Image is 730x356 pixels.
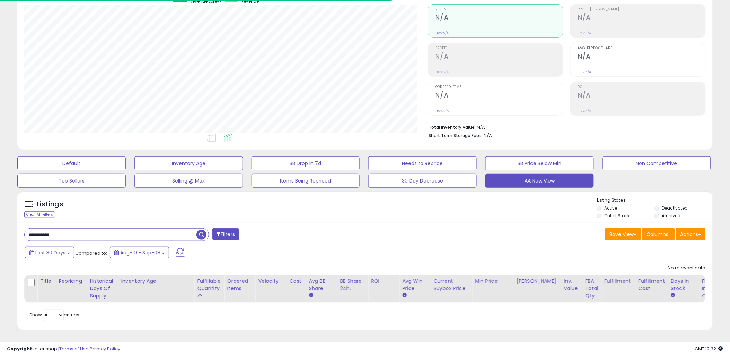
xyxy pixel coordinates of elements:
div: Ordered Items [227,278,252,292]
div: Days In Stock [671,278,696,292]
div: Avg Win Price [402,278,428,292]
div: Inventory Age [121,278,191,285]
label: Out of Stock [604,213,630,219]
small: Prev: N/A [578,70,591,74]
button: Top Sellers [17,174,126,188]
div: Current Buybox Price [433,278,469,292]
span: Columns [647,231,669,238]
label: Archived [662,213,681,219]
button: AA New View [485,174,594,188]
span: Revenue [436,8,563,11]
button: Actions [676,228,706,240]
small: Prev: N/A [436,70,449,74]
small: Prev: N/A [436,109,449,113]
button: BB Price Below Min [485,156,594,170]
b: Short Term Storage Fees: [429,133,483,138]
div: ROI [371,278,396,285]
small: Avg BB Share. [309,292,313,298]
small: Prev: N/A [578,109,591,113]
button: Items Being Repriced [252,174,360,188]
h2: N/A [578,91,705,101]
button: Inventory Age [134,156,243,170]
span: N/A [484,132,492,139]
div: Clear All Filters [24,211,55,218]
strong: Copyright [7,346,32,352]
h2: N/A [436,91,563,101]
div: FBA Total Qty [586,278,599,299]
label: Deactivated [662,205,688,211]
button: 30 Day Decrease [368,174,477,188]
span: Aug-10 - Sep-08 [120,249,160,256]
button: Filters [212,228,239,240]
div: Repricing [59,278,84,285]
button: Aug-10 - Sep-08 [110,247,169,258]
div: BB Share 24h. [340,278,365,292]
div: Avg BB Share [309,278,334,292]
small: Avg Win Price. [402,292,406,298]
div: Fulfillment Cost [639,278,665,292]
small: Prev: N/A [436,31,449,35]
h2: N/A [436,14,563,23]
h2: N/A [578,52,705,62]
h2: N/A [436,52,563,62]
div: Title [40,278,53,285]
a: Terms of Use [59,346,89,352]
div: Historical Days Of Supply [90,278,115,299]
div: Velocity [258,278,283,285]
span: Show: entries [29,312,79,318]
button: BB Drop in 7d [252,156,360,170]
small: Days In Stock. [671,292,675,298]
div: FBA inbound Qty [702,278,723,299]
span: 2025-10-9 12:32 GMT [695,346,723,352]
button: Columns [642,228,675,240]
span: Profit [PERSON_NAME] [578,8,705,11]
button: Non Competitive [603,156,711,170]
button: Save View [605,228,641,240]
div: Min Price [475,278,511,285]
span: ROI [578,85,705,89]
a: Privacy Policy [90,346,120,352]
button: Default [17,156,126,170]
div: Fulfillable Quantity [197,278,221,292]
span: Last 30 Days [35,249,65,256]
b: Total Inventory Value: [429,124,476,130]
li: N/A [429,122,701,131]
span: Ordered Items [436,85,563,89]
div: Cost [289,278,303,285]
div: Inv. value [564,278,579,292]
h2: N/A [578,14,705,23]
div: No relevant data [668,265,706,271]
span: Compared to: [75,250,107,256]
p: Listing States: [597,197,713,204]
button: Last 30 Days [25,247,74,258]
div: Fulfillment [604,278,632,285]
button: Needs to Reprice [368,156,477,170]
div: seller snap | | [7,346,120,353]
span: Avg. Buybox Share [578,46,705,50]
label: Active [604,205,617,211]
button: Selling @ Max [134,174,243,188]
h5: Listings [37,200,63,209]
span: Profit [436,46,563,50]
small: Prev: N/A [578,31,591,35]
div: [PERSON_NAME] [517,278,558,285]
